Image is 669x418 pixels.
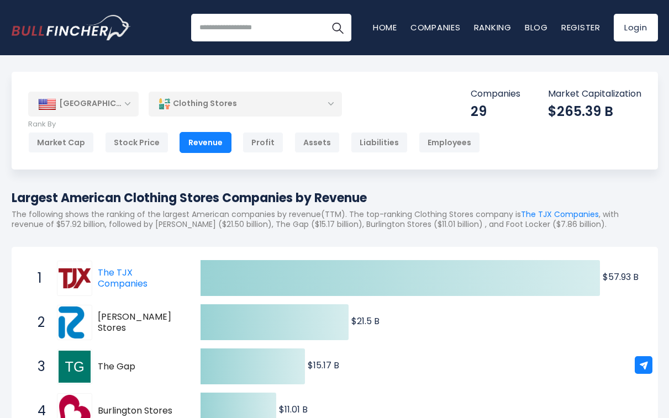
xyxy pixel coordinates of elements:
[294,132,340,153] div: Assets
[351,315,380,327] text: $21.5 B
[474,22,512,33] a: Ranking
[525,22,548,33] a: Blog
[32,313,43,332] span: 2
[98,405,181,417] span: Burlington Stores
[603,271,639,283] text: $57.93 B
[180,132,231,153] div: Revenue
[57,261,98,296] a: The TJX Companies
[324,14,351,41] button: Search
[98,361,181,373] span: The Gap
[471,103,520,120] div: 29
[98,311,181,335] span: [PERSON_NAME] Stores
[410,22,461,33] a: Companies
[12,209,658,229] p: The following shows the ranking of the largest American companies by revenue(TTM). The top-rankin...
[373,22,397,33] a: Home
[59,262,91,294] img: The TJX Companies
[12,189,658,207] h1: Largest American Clothing Stores Companies by Revenue
[28,120,480,129] p: Rank By
[279,403,308,416] text: $11.01 B
[28,92,139,116] div: [GEOGRAPHIC_DATA]
[419,132,480,153] div: Employees
[28,132,94,153] div: Market Cap
[12,15,130,40] a: Go to homepage
[351,132,408,153] div: Liabilities
[105,132,168,153] div: Stock Price
[561,22,600,33] a: Register
[98,266,148,290] a: The TJX Companies
[149,91,342,117] div: Clothing Stores
[614,14,658,41] a: Login
[521,209,599,220] a: The TJX Companies
[471,88,520,100] p: Companies
[12,15,131,40] img: Bullfincher logo
[548,88,641,100] p: Market Capitalization
[308,359,339,372] text: $15.17 B
[59,306,91,338] img: Ross Stores
[59,351,91,383] img: The Gap
[32,357,43,376] span: 3
[32,269,43,288] span: 1
[548,103,641,120] div: $265.39 B
[243,132,283,153] div: Profit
